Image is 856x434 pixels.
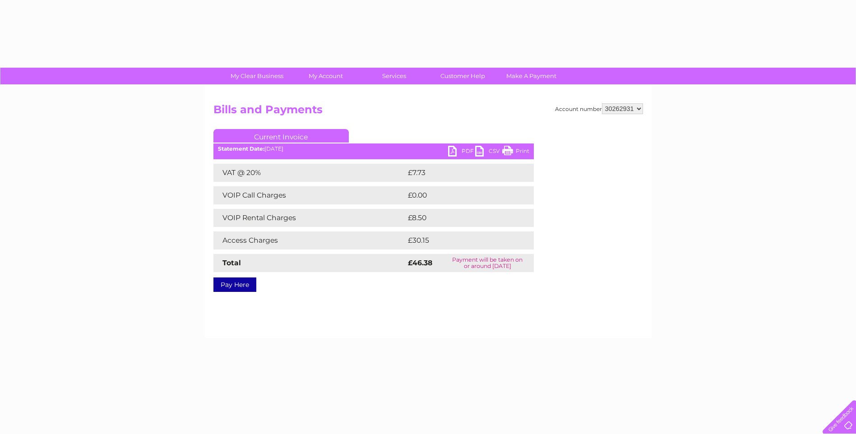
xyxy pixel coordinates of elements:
[213,103,643,120] h2: Bills and Payments
[218,145,264,152] b: Statement Date:
[448,146,475,159] a: PDF
[220,68,294,84] a: My Clear Business
[213,209,406,227] td: VOIP Rental Charges
[441,254,534,272] td: Payment will be taken on or around [DATE]
[222,259,241,267] strong: Total
[357,68,431,84] a: Services
[213,146,534,152] div: [DATE]
[213,231,406,249] td: Access Charges
[213,277,256,292] a: Pay Here
[406,209,513,227] td: £8.50
[555,103,643,114] div: Account number
[213,164,406,182] td: VAT @ 20%
[408,259,432,267] strong: £46.38
[288,68,363,84] a: My Account
[213,129,349,143] a: Current Invoice
[406,231,515,249] td: £30.15
[494,68,569,84] a: Make A Payment
[426,68,500,84] a: Customer Help
[406,186,513,204] td: £0.00
[213,186,406,204] td: VOIP Call Charges
[475,146,502,159] a: CSV
[502,146,529,159] a: Print
[406,164,512,182] td: £7.73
